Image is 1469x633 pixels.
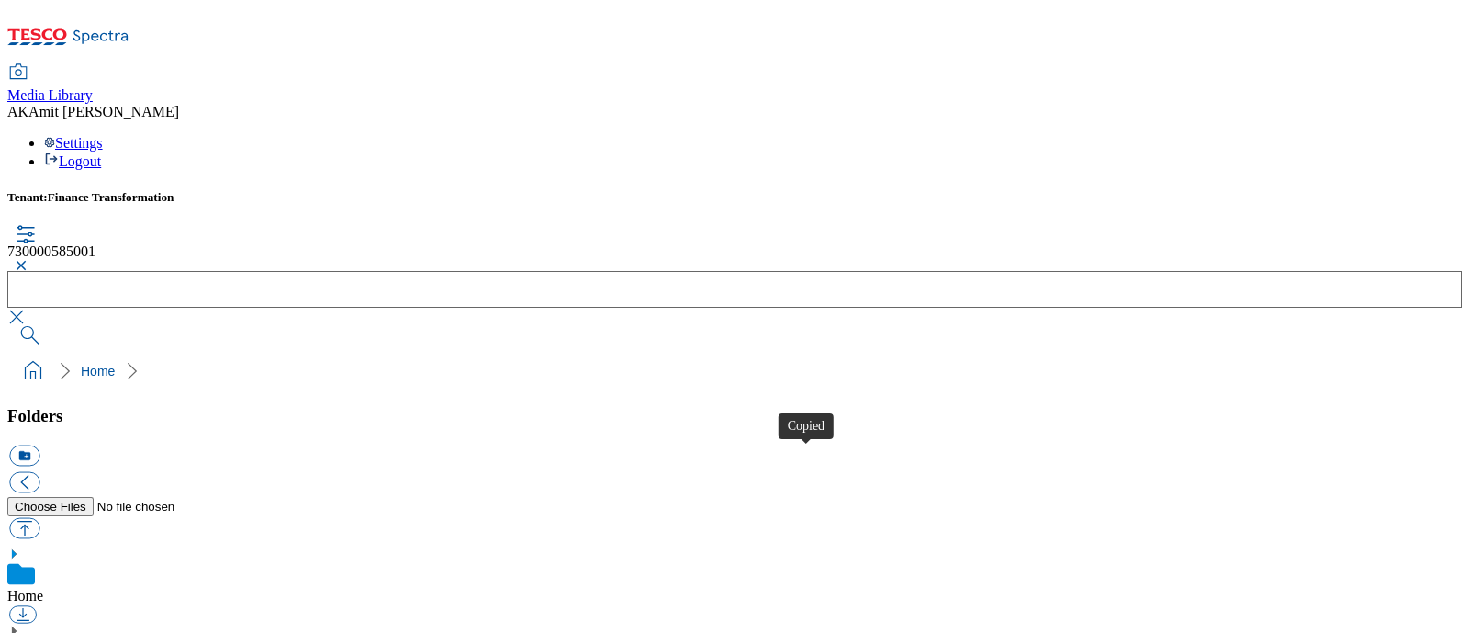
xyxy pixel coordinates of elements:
a: Home [7,588,43,604]
h3: Folders [7,406,1462,426]
span: Finance Transformation [48,190,174,204]
a: Home [81,364,115,379]
a: Logout [44,153,101,169]
a: home [18,356,48,386]
a: Media Library [7,65,93,104]
span: AK [7,104,28,119]
h5: Tenant: [7,190,1462,205]
nav: breadcrumb [7,354,1462,389]
a: Settings [44,135,103,151]
span: Amit [PERSON_NAME] [28,104,179,119]
span: Media Library [7,87,93,103]
span: 730000585001 [7,243,95,259]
